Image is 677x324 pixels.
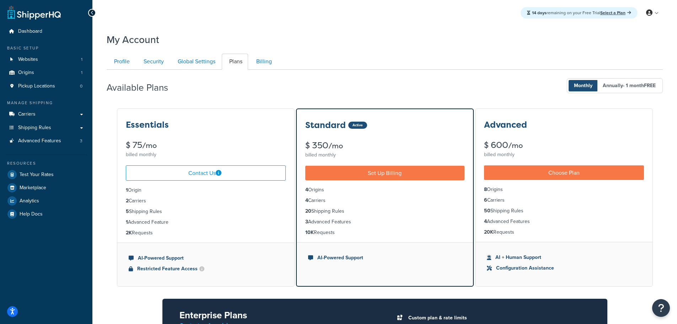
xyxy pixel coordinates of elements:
[18,70,34,76] span: Origins
[305,207,464,215] li: Shipping Rules
[305,229,464,237] li: Requests
[126,208,129,215] strong: 5
[80,138,82,144] span: 3
[405,313,590,323] li: Custom plan & rate limits
[597,80,661,91] span: Annually
[18,138,61,144] span: Advanced Features
[305,229,314,236] strong: 10K
[5,208,87,221] a: Help Docs
[484,218,487,225] strong: 4
[18,83,55,89] span: Pickup Locations
[126,218,128,226] strong: 1
[305,121,346,130] h3: Standard
[5,66,87,79] li: Origins
[305,197,308,204] strong: 4
[484,207,644,215] li: Shipping Rules
[508,140,523,150] small: /mo
[484,196,644,204] li: Carriers
[484,186,644,193] li: Origins
[170,54,221,70] a: Global Settings
[644,82,656,89] b: FREE
[126,197,286,205] li: Carriers
[569,80,598,91] span: Monthly
[652,299,670,317] button: Open Resource Center
[484,196,487,204] strong: 6
[308,254,462,262] li: AI-Powered Support
[521,7,638,18] div: remaining on your Free Trial
[5,53,87,66] li: Websites
[126,218,286,226] li: Advanced Feature
[129,265,283,273] li: Restricted Feature Access
[5,80,87,93] a: Pickup Locations 0
[126,165,286,181] a: Contact Us
[107,54,135,70] a: Profile
[179,310,374,320] h2: Enterprise Plans
[126,141,286,150] div: $ 75
[5,121,87,134] li: Shipping Rules
[567,78,663,93] button: Monthly Annually- 1 monthFREE
[5,181,87,194] a: Marketplace
[126,120,169,129] h3: Essentials
[484,207,490,214] strong: 50
[5,100,87,106] div: Manage Shipping
[7,5,61,20] a: ShipperHQ Home
[305,166,464,180] a: Set Up Billing
[600,10,631,16] a: Select a Plan
[81,57,82,63] span: 1
[5,160,87,166] div: Resources
[305,218,308,225] strong: 3
[5,195,87,207] a: Analytics
[484,218,644,225] li: Advanced Features
[126,150,286,160] div: billed monthly
[126,197,129,205] strong: 2
[81,70,82,76] span: 1
[5,108,87,121] a: Carriers
[126,208,286,216] li: Shipping Rules
[126,186,128,194] strong: 1
[5,134,87,148] a: Advanced Features 3
[305,207,311,215] strong: 20
[487,254,641,261] li: AI + Human Support
[80,83,82,89] span: 0
[484,228,493,236] strong: 20K
[5,66,87,79] a: Origins 1
[532,10,547,16] strong: 14 days
[484,150,644,160] div: billed monthly
[5,80,87,93] li: Pickup Locations
[5,45,87,51] div: Basic Setup
[249,54,278,70] a: Billing
[348,122,367,129] div: Active
[107,33,159,47] h1: My Account
[126,229,286,237] li: Requests
[484,165,644,180] a: Choose Plan
[305,150,464,160] div: billed monthly
[305,197,464,205] li: Carriers
[126,229,132,237] strong: 2K
[5,25,87,38] a: Dashboard
[20,185,46,191] span: Marketplace
[305,186,464,194] li: Origins
[222,54,248,70] a: Plans
[18,57,38,63] span: Websites
[20,172,54,178] span: Test Your Rates
[484,120,527,129] h3: Advanced
[129,254,283,262] li: AI-Powered Support
[484,186,487,193] strong: 8
[484,228,644,236] li: Requests
[18,111,36,117] span: Carriers
[18,125,51,131] span: Shipping Rules
[20,198,39,204] span: Analytics
[136,54,170,70] a: Security
[484,141,644,150] div: $ 600
[126,186,286,194] li: Origin
[107,83,179,93] h2: Available Plans
[305,141,464,150] div: $ 350
[305,218,464,226] li: Advanced Features
[5,168,87,181] a: Test Your Rates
